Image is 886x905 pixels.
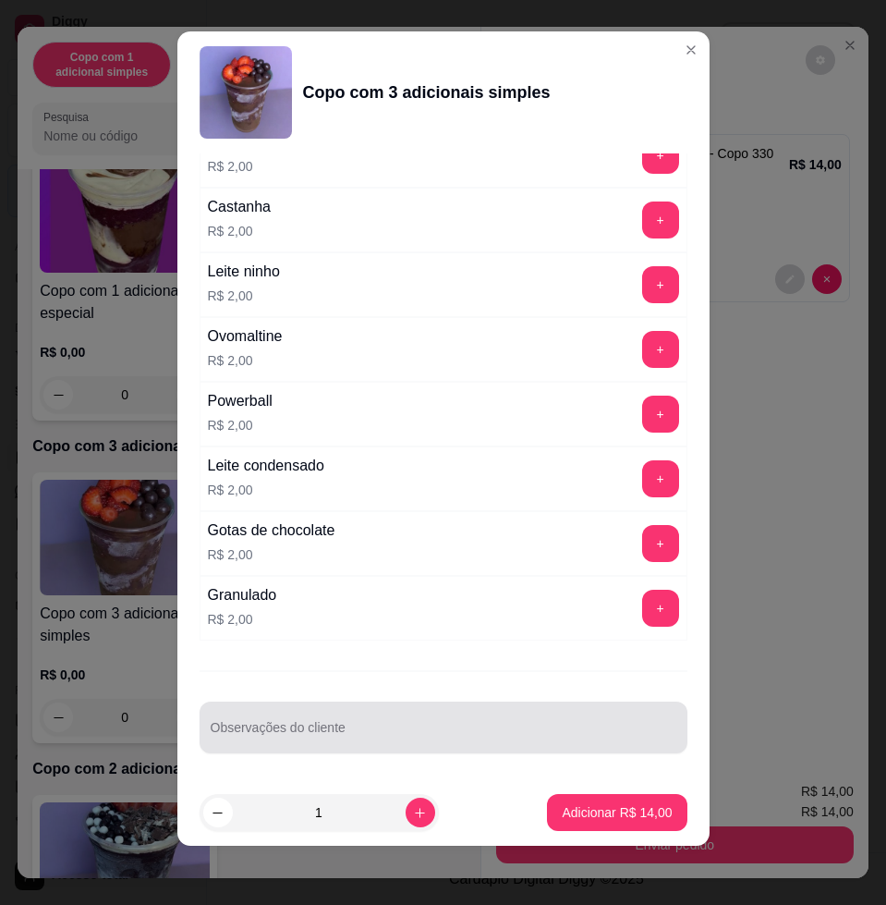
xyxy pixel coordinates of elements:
button: add [642,331,679,368]
button: add [642,590,679,627]
button: add [642,202,679,238]
p: R$ 2,00 [208,545,335,564]
p: R$ 2,00 [208,157,259,176]
p: R$ 2,00 [208,351,283,370]
p: Adicionar R$ 14,00 [562,803,672,822]
button: add [642,525,679,562]
button: add [642,396,679,433]
div: Copo com 3 adicionais simples [303,79,551,105]
button: add [642,460,679,497]
div: Powerball [208,390,273,412]
button: Close [676,35,706,65]
button: add [642,137,679,174]
div: Ovomaltine [208,325,283,348]
input: Observações do cliente [211,726,676,744]
button: Adicionar R$ 14,00 [547,794,686,831]
div: Gotas de chocolate [208,520,335,542]
p: R$ 2,00 [208,610,277,629]
p: R$ 2,00 [208,222,272,240]
img: product-image [200,46,292,139]
div: Castanha [208,196,272,218]
div: Leite ninho [208,261,280,283]
div: Leite condensado [208,455,324,477]
p: R$ 2,00 [208,481,324,499]
p: R$ 2,00 [208,416,273,434]
p: R$ 2,00 [208,287,280,305]
button: decrease-product-quantity [203,798,233,827]
button: increase-product-quantity [406,798,435,827]
div: Granulado [208,584,277,606]
button: add [642,266,679,303]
